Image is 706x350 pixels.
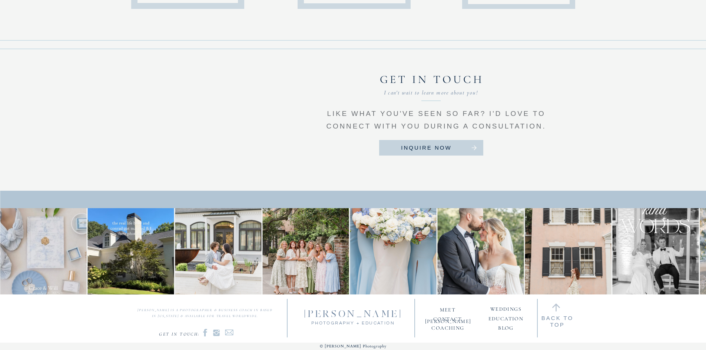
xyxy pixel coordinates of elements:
p: I can't wait to learn more about you! [384,87,478,94]
a: Education [487,313,525,320]
img: Today’s going to be a good day! 🩷 because I get to see these two again and celebrate them. Locati... [175,208,261,294]
img: Saying “yes” to community and support can change everything. ✨ That’s why I started Photography B... [262,208,349,294]
a: blog [487,323,525,330]
img: A quiet moment, a gentle kiss, and the mountains as their witness. 🤍 Venue: @ymcaprettyplace [437,208,524,294]
img: The private, intimate wedding of belly’s dreams and no cacao mirror glaze in sight 😍 So much real... [87,208,174,294]
a: Coaching [424,323,472,330]
a: contact [429,314,467,321]
p: [PERSON_NAME] is a photographer & business coach in based in [US_STATE] & available for travel wo... [135,307,275,324]
a: [PERSON_NAME] [294,308,413,319]
img: Gallery delivery day is my favorite day!! So much love for Erin & Michael and their perfect @clem... [350,208,436,294]
p: like what you've seen so far? I'd love to connect with you during a consultation. [323,107,550,131]
p: Get in touch: [158,330,201,340]
a: photography + Education [306,319,400,324]
img: My words of affirmation heart right now 😭🥹😍 you don’t know how much your texts, reviews, and comm... [612,208,699,294]
a: back to top [541,315,574,344]
a: inquire now [386,144,467,158]
img: Charleston camera roll ☀️🐟🐚👙💦🦐 This mastermind retreat week simply can’t be described in words! T... [525,208,611,294]
h2: Get in touch [331,73,533,87]
a: meet [PERSON_NAME] [425,304,471,311]
a: weddings [487,304,525,311]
